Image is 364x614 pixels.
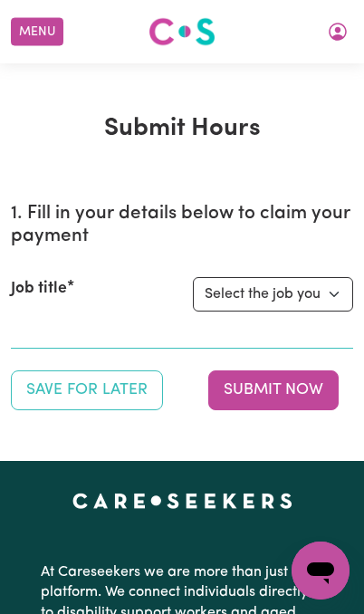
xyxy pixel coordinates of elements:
[148,11,216,53] a: Careseekers logo
[11,370,163,410] button: Save your job report
[72,494,292,508] a: Careseekers home page
[208,370,339,410] button: Submit your job report
[148,15,216,48] img: Careseekers logo
[11,114,353,145] h1: Submit Hours
[319,16,357,47] button: My Account
[11,203,353,248] h2: 1. Fill in your details below to claim your payment
[292,542,350,600] iframe: Button to launch messaging window, conversation in progress
[11,18,63,46] button: Menu
[11,277,67,301] label: Job title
